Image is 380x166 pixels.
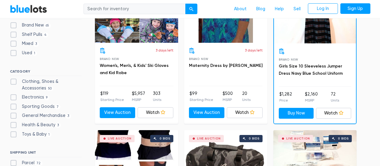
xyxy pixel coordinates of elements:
span: 50 [46,86,54,91]
span: 3 [65,114,71,119]
p: 3 days left [156,48,173,53]
p: MSRP [132,97,145,102]
span: 9 [44,95,50,100]
a: Sell [289,3,306,15]
li: 20 [242,90,251,102]
li: 72 [331,91,339,103]
div: 0 bids [338,137,349,140]
div: Live Auction [197,137,221,140]
a: Watch [316,108,351,119]
a: Blog [251,3,270,15]
a: View Auction [100,107,135,118]
span: 4 [42,33,49,37]
p: Starting Price [190,97,213,102]
a: Buy Now [279,108,314,119]
a: Watch [138,107,173,118]
span: 1 [47,132,52,137]
div: Live Auction [108,137,132,140]
label: Electronics [10,94,50,101]
label: Shelf Pulls [10,31,49,38]
a: About [229,3,251,15]
li: 303 [153,90,161,102]
a: Watch [227,107,263,118]
span: 65 [44,23,51,28]
p: 3 days left [245,48,263,53]
span: 1 [32,51,37,56]
label: Toys & Baby [10,131,52,138]
li: $1,282 [279,91,292,103]
label: Sporting Goods [10,103,61,110]
li: $119 [100,90,124,102]
a: Girls Size 10 Sleeveless Jumper Dress Navy Blue School Uniform [279,64,343,76]
span: Brand New [189,57,208,61]
p: Starting Price [100,97,124,102]
div: 0 bids [249,137,260,140]
h6: CATEGORY [10,69,82,76]
p: Units [242,97,251,102]
label: Health & Beauty [10,122,61,128]
a: Women's, Men's, & Kids' Ski Gloves and Kid Robe [100,63,169,75]
li: $99 [190,90,213,102]
label: Clothing, Shoes & Accessories [10,78,82,91]
p: Units [153,97,161,102]
label: Mixed [10,40,39,47]
span: 3 [55,123,61,128]
span: 72 [35,161,43,166]
h6: SHIPPING UNIT [10,150,82,157]
p: Price [279,98,292,103]
a: View Auction [189,107,225,118]
a: BlueLots [10,5,47,13]
a: Maternity Dress by [PERSON_NAME] [189,63,263,68]
p: Units [331,98,339,103]
div: 0 bids [160,137,170,140]
a: Help [270,3,289,15]
li: $500 [223,90,233,102]
a: Log In [308,3,338,14]
div: Live Auction [286,137,310,140]
span: Brand New [100,57,119,61]
p: MSRP [305,98,318,103]
label: General Merchandise [10,112,71,119]
label: Used [10,50,37,56]
span: 3 [33,42,39,47]
a: Sign Up [340,3,370,14]
span: 7 [55,105,61,109]
input: Search for inventory [84,4,186,14]
li: $5,957 [132,90,145,102]
p: MSRP [223,97,233,102]
span: Brand New [279,58,298,61]
label: Brand New [10,22,51,29]
li: $2,160 [305,91,318,103]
